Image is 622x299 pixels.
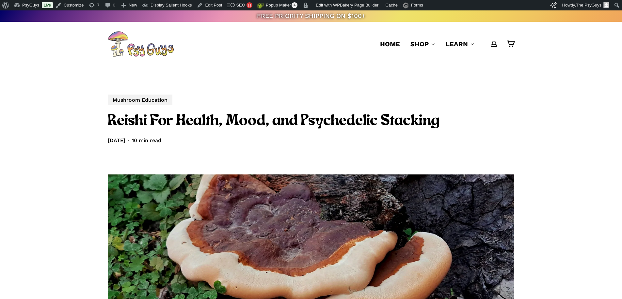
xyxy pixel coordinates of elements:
div: 11 [247,2,252,8]
nav: Main Menu [375,22,514,66]
span: 10 min read [125,136,161,145]
a: Shop [410,39,435,49]
a: Home [380,39,400,49]
span: The PsyGuys [576,3,601,7]
img: Avatar photo [603,2,609,8]
span: Home [380,40,400,48]
span: Learn [446,40,468,48]
span: Shop [410,40,429,48]
img: PsyGuys [108,31,174,57]
a: Live [42,2,53,8]
span: 4 [292,2,297,8]
span: [DATE] [108,136,125,145]
a: Mushroom Education [108,95,172,105]
h1: Reishi For Health, Mood, and Psychedelic Stacking [108,112,514,131]
a: Learn [446,39,474,49]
